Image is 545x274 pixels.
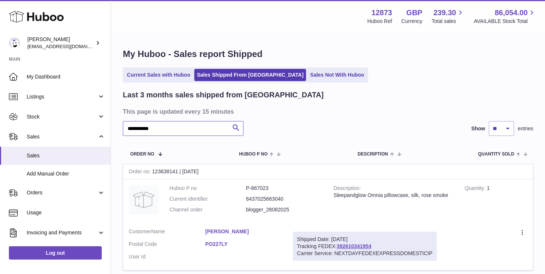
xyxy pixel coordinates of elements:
span: entries [518,125,533,132]
a: PO227LY [205,241,282,248]
strong: 12873 [371,8,392,18]
span: Customer [129,228,151,234]
span: Usage [27,209,105,216]
strong: Description [334,185,361,193]
span: Add Manual Order [27,170,105,177]
span: Description [357,152,388,157]
span: Sales [27,152,105,159]
div: [PERSON_NAME] [27,36,94,50]
strong: GBP [406,8,422,18]
a: Sales Shipped From [GEOGRAPHIC_DATA] [194,69,306,81]
div: Sleepandglow Omnia pillowcase, silk, rose smoke [334,192,454,199]
div: Carrier Service: NEXTDAYFEDEXEXPRESSDOMESTICIP [297,250,433,257]
div: Huboo Ref [367,18,392,25]
dd: P-867023 [246,185,323,192]
img: tikhon.oleinikov@sleepandglow.com [9,37,20,49]
dt: Postal Code [129,241,205,250]
span: 86,054.00 [495,8,528,18]
a: Log out [9,246,102,260]
a: 86,054.00 AVAILABLE Stock Total [474,8,536,25]
td: 1 [459,179,533,223]
a: Current Sales with Huboo [124,69,193,81]
a: [PERSON_NAME] [205,228,282,235]
a: 239.30 Total sales [431,8,464,25]
span: Invoicing and Payments [27,229,97,236]
dt: User Id [129,253,205,260]
a: Sales Not With Huboo [307,69,367,81]
span: Sales [27,133,97,140]
h3: This page is updated every 15 minutes [123,107,531,116]
div: Currency [401,18,423,25]
span: Quantity Sold [478,152,514,157]
span: Stock [27,113,97,120]
span: Total sales [431,18,464,25]
dt: Current identifier [169,196,246,203]
strong: Quantity [465,185,487,193]
dt: Channel order [169,206,246,213]
span: Order No [130,152,154,157]
span: [EMAIL_ADDRESS][DOMAIN_NAME] [27,43,109,49]
dt: Huboo P no [169,185,246,192]
dd: blogger_28082025 [246,206,323,213]
span: Huboo P no [239,152,268,157]
strong: Order no [129,168,152,176]
span: Orders [27,189,97,196]
h2: Last 3 months sales shipped from [GEOGRAPHIC_DATA] [123,90,324,100]
a: 392610341954 [337,243,371,249]
dt: Name [129,228,205,237]
div: 123638141 | [DATE] [123,164,533,179]
span: 239.30 [433,8,456,18]
span: AVAILABLE Stock Total [474,18,536,25]
span: My Dashboard [27,73,105,80]
dd: 8437025663040 [246,196,323,203]
div: Tracking FEDEX: [293,232,437,261]
img: no-photo.jpg [129,185,158,214]
div: Shipped Date: [DATE] [297,236,433,243]
span: Listings [27,93,97,100]
h1: My Huboo - Sales report Shipped [123,48,533,60]
label: Show [471,125,485,132]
